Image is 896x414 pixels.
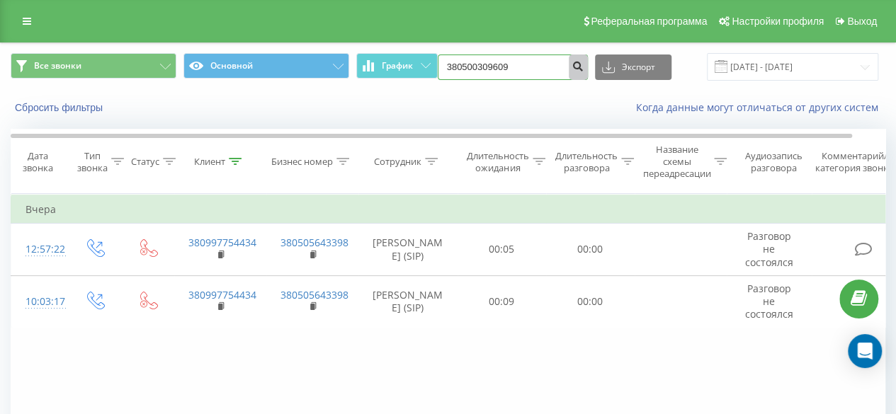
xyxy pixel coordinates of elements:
[847,16,877,27] span: Выход
[467,150,529,174] div: Длительность ожидания
[546,275,635,328] td: 00:00
[131,156,159,168] div: Статус
[732,16,824,27] span: Настройки профиля
[34,60,81,71] span: Все звонки
[271,156,333,168] div: Бизнес номер
[739,150,807,174] div: Аудиозапись разговора
[356,53,438,79] button: График
[813,150,896,174] div: Комментарий/категория звонка
[595,54,671,80] button: Экспорт
[11,101,110,114] button: Сбросить фильтры
[555,150,618,174] div: Длительность разговора
[358,275,458,328] td: [PERSON_NAME] (SIP)
[280,236,348,249] a: 380505643398
[458,224,546,276] td: 00:05
[591,16,707,27] span: Реферальная программа
[745,282,793,321] span: Разговор не состоялся
[188,288,256,301] a: 380997754434
[358,224,458,276] td: [PERSON_NAME] (SIP)
[642,144,710,180] div: Название схемы переадресации
[458,275,546,328] td: 00:09
[438,54,588,80] input: Поиск по номеру
[25,236,54,263] div: 12:57:22
[280,288,348,301] a: 380505643398
[636,100,885,114] a: Когда данные могут отличаться от других систем
[11,150,64,174] div: Дата звонка
[374,156,421,168] div: Сотрудник
[546,224,635,276] td: 00:00
[183,53,349,79] button: Основной
[25,288,54,316] div: 10:03:17
[77,150,108,174] div: Тип звонка
[194,156,225,168] div: Клиент
[382,61,413,71] span: График
[188,236,256,249] a: 380997754434
[848,334,882,368] div: Open Intercom Messenger
[11,53,176,79] button: Все звонки
[745,229,793,268] span: Разговор не состоялся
